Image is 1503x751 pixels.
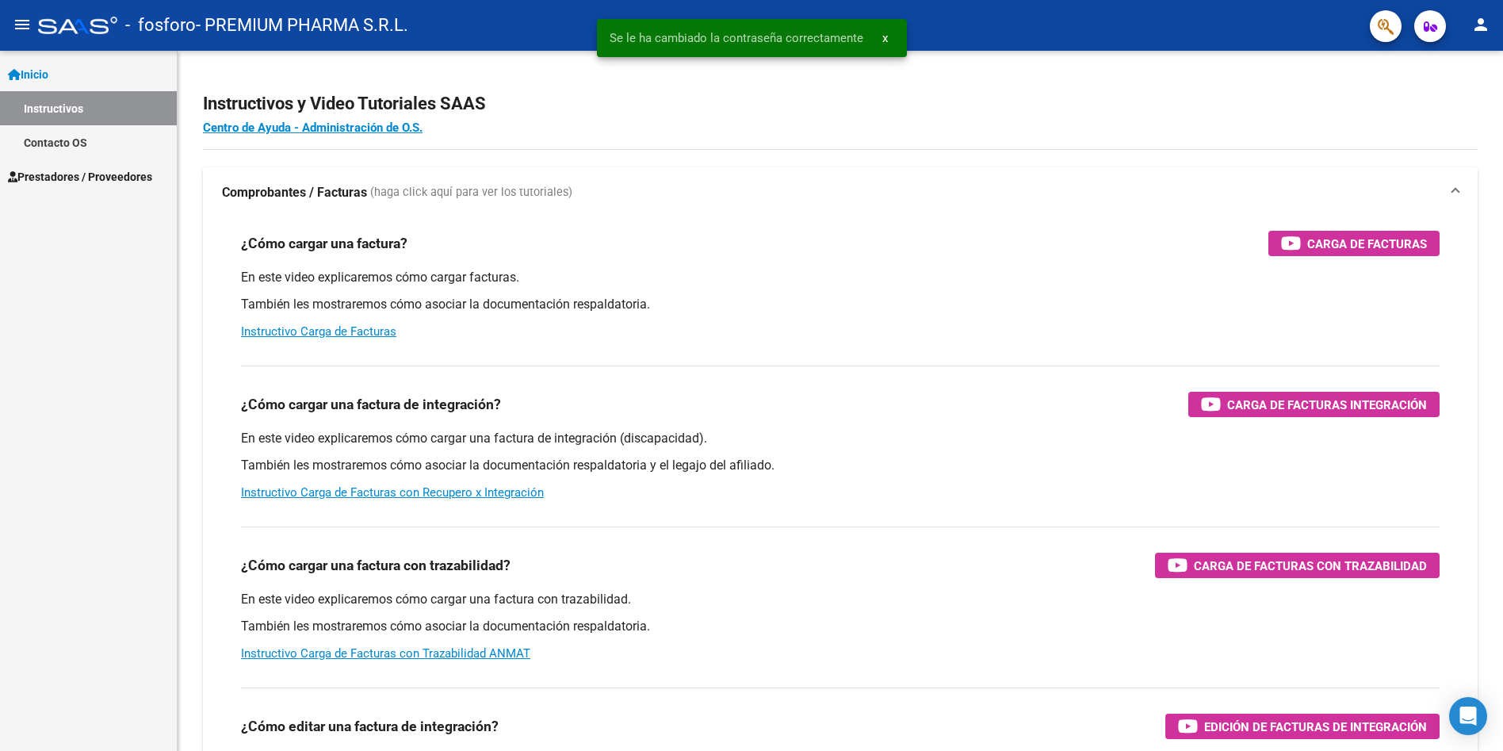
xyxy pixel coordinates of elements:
[882,31,888,45] span: x
[241,296,1440,313] p: También les mostraremos cómo asociar la documentación respaldatoria.
[241,269,1440,286] p: En este video explicaremos cómo cargar facturas.
[241,646,530,661] a: Instructivo Carga de Facturas con Trazabilidad ANMAT
[203,121,423,135] a: Centro de Ayuda - Administración de O.S.
[241,393,501,416] h3: ¿Cómo cargar una factura de integración?
[241,232,407,255] h3: ¿Cómo cargar una factura?
[1188,392,1440,417] button: Carga de Facturas Integración
[610,30,863,46] span: Se le ha cambiado la contraseña correctamente
[241,618,1440,635] p: También les mostraremos cómo asociar la documentación respaldatoria.
[125,8,196,43] span: - fosforo
[203,167,1478,218] mat-expansion-panel-header: Comprobantes / Facturas (haga click aquí para ver los tutoriales)
[8,168,152,186] span: Prestadores / Proveedores
[8,66,48,83] span: Inicio
[241,457,1440,474] p: También les mostraremos cómo asociar la documentación respaldatoria y el legajo del afiliado.
[241,715,499,738] h3: ¿Cómo editar una factura de integración?
[1155,553,1440,578] button: Carga de Facturas con Trazabilidad
[870,24,901,52] button: x
[241,554,511,577] h3: ¿Cómo cargar una factura con trazabilidad?
[241,485,544,500] a: Instructivo Carga de Facturas con Recupero x Integración
[1449,697,1487,735] div: Open Intercom Messenger
[1268,231,1440,256] button: Carga de Facturas
[241,591,1440,608] p: En este video explicaremos cómo cargar una factura con trazabilidad.
[203,89,1478,119] h2: Instructivos y Video Tutoriales SAAS
[13,15,32,34] mat-icon: menu
[1307,234,1427,254] span: Carga de Facturas
[241,324,396,339] a: Instructivo Carga de Facturas
[370,184,572,201] span: (haga click aquí para ver los tutoriales)
[241,430,1440,447] p: En este video explicaremos cómo cargar una factura de integración (discapacidad).
[1204,717,1427,737] span: Edición de Facturas de integración
[222,184,367,201] strong: Comprobantes / Facturas
[1227,395,1427,415] span: Carga de Facturas Integración
[196,8,408,43] span: - PREMIUM PHARMA S.R.L.
[1471,15,1490,34] mat-icon: person
[1194,556,1427,576] span: Carga de Facturas con Trazabilidad
[1165,714,1440,739] button: Edición de Facturas de integración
